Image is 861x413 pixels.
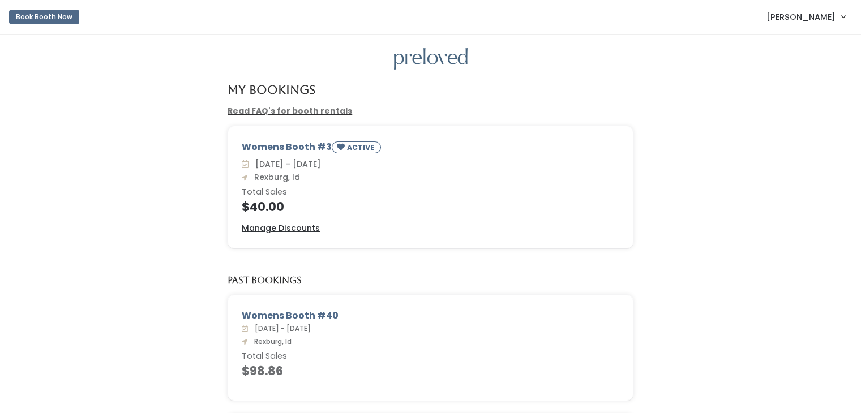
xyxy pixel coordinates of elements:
h4: $40.00 [242,200,619,213]
span: [PERSON_NAME] [766,11,836,23]
h4: $98.86 [242,364,619,377]
a: Book Booth Now [9,5,79,29]
span: Rexburg, Id [250,171,300,183]
button: Book Booth Now [9,10,79,24]
div: Womens Booth #3 [242,140,619,158]
img: preloved logo [394,48,468,70]
span: [DATE] - [DATE] [251,158,321,170]
a: [PERSON_NAME] [755,5,856,29]
h6: Total Sales [242,352,619,361]
a: Read FAQ's for booth rentals [228,105,352,117]
span: Rexburg, Id [250,337,292,346]
a: Manage Discounts [242,222,320,234]
span: [DATE] - [DATE] [250,324,311,333]
div: Womens Booth #40 [242,309,619,322]
h6: Total Sales [242,188,619,197]
small: ACTIVE [347,143,376,152]
h4: My Bookings [228,83,315,96]
h5: Past Bookings [228,276,302,286]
